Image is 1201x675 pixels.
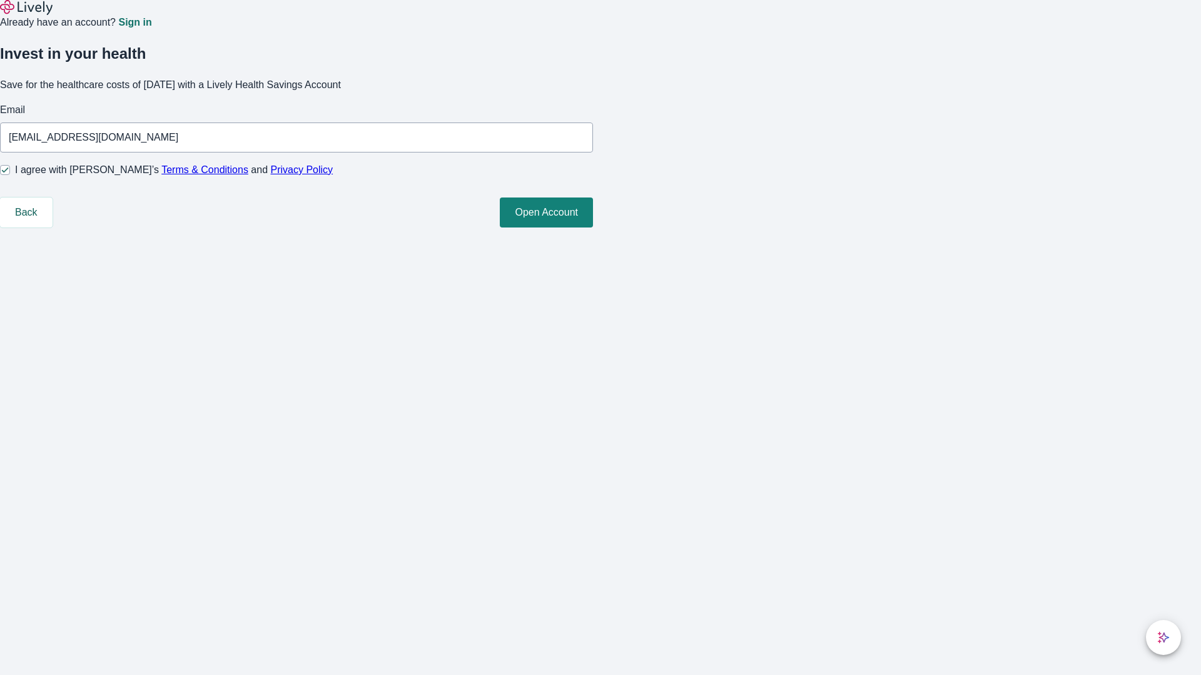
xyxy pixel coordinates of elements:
button: chat [1146,620,1181,655]
svg: Lively AI Assistant [1157,631,1170,644]
a: Sign in [118,17,151,27]
button: Open Account [500,197,593,227]
a: Terms & Conditions [161,164,248,175]
a: Privacy Policy [271,164,333,175]
span: I agree with [PERSON_NAME]’s and [15,162,333,177]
